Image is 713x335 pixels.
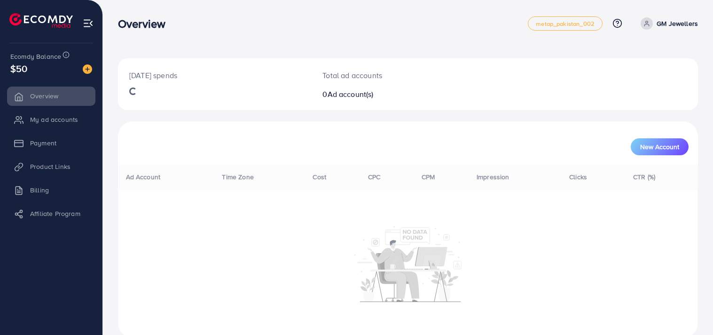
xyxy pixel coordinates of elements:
h3: Overview [118,17,173,31]
button: New Account [631,138,689,155]
img: image [83,64,92,74]
a: GM Jewellers [637,17,698,30]
span: Ad account(s) [328,89,374,99]
p: GM Jewellers [657,18,698,29]
img: logo [9,13,73,28]
span: New Account [640,144,679,150]
span: metap_pakistan_002 [536,21,595,27]
img: menu [83,18,94,29]
p: Total ad accounts [322,70,445,81]
span: $50 [10,62,27,75]
p: [DATE] spends [129,70,300,81]
a: metap_pakistan_002 [528,16,603,31]
h2: 0 [322,90,445,99]
span: Ecomdy Balance [10,52,61,61]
